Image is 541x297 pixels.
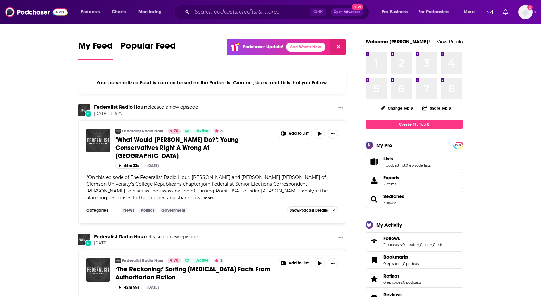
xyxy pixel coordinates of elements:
[366,191,463,208] span: Searches
[383,175,399,180] span: Exports
[115,136,238,160] span: ‘What Would [PERSON_NAME] Do?’: Young Conservatives Right A Wrong At [GEOGRAPHIC_DATA]
[352,4,363,10] span: New
[174,128,178,134] span: 70
[383,235,443,241] a: Follows
[94,104,198,110] h3: released a new episode
[86,129,110,152] img: ‘What Would Charlie Kirk Do?’: Young Conservatives Right A Wrong At Clemson University
[86,174,328,201] span: On this episode of The Federalist Radio Hour, [PERSON_NAME] and [PERSON_NAME] [PERSON_NAME] of Cl...
[134,7,170,17] button: open menu
[366,120,463,129] a: Create My Top 8
[85,110,92,117] div: New Episode
[368,237,381,246] a: Follows
[115,163,142,169] button: 45m 32s
[289,131,309,136] span: Add to List
[192,7,310,17] input: Search podcasts, credits, & more...
[464,7,475,17] span: More
[112,7,126,17] span: Charts
[419,7,450,17] span: For Podcasters
[403,280,421,285] a: 0 podcasts
[336,234,346,242] button: Show More Button
[328,129,338,139] button: Show More Button
[213,129,225,134] button: 3
[86,208,116,213] h3: Categories
[121,40,176,55] span: Popular Feed
[122,129,163,134] a: Federalist Radio Hour
[433,242,443,247] a: 0 lists
[383,254,421,260] a: Bookmarks
[94,234,146,240] a: Federalist Radio Hour
[5,6,68,18] img: Podchaser - Follow, Share and Rate Podcasts
[484,6,495,18] a: Show notifications dropdown
[383,242,402,247] a: 2 podcasts
[278,129,312,139] button: Show More Button
[94,241,198,246] span: [DATE]
[383,261,402,266] a: 0 episodes
[122,258,163,263] a: Federalist Radio Hour
[138,208,157,213] a: Politics
[382,7,408,17] span: For Business
[115,258,121,263] a: Federalist Radio Hour
[518,5,533,19] span: Logged in as jbarbour
[121,40,176,60] a: Popular Feed
[278,258,312,268] button: Show More Button
[85,240,92,247] div: New Episode
[328,258,338,268] button: Show More Button
[81,7,100,17] span: Podcasts
[289,261,309,266] span: Add to List
[383,273,421,279] a: Ratings
[194,258,211,263] a: Active
[78,234,90,245] img: Federalist Radio Hour
[86,174,328,201] span: "
[383,182,399,186] span: 2 items
[378,7,416,17] button: open menu
[138,7,161,17] span: Monitoring
[368,176,381,185] span: Exports
[115,284,142,290] button: 42m 55s
[334,10,361,14] span: Open Advanced
[402,242,402,247] span: ,
[180,5,375,19] div: Search podcasts, credits, & more...
[527,5,533,10] svg: Email not verified
[383,254,408,260] span: Bookmarks
[174,257,178,264] span: 70
[243,44,283,50] p: Podchaser Update!
[196,128,209,134] span: Active
[376,222,402,228] div: My Activity
[414,7,459,17] button: open menu
[366,232,463,250] span: Follows
[366,270,463,288] span: Ratings
[518,5,533,19] img: User Profile
[383,193,404,199] a: Searches
[383,156,393,162] span: Lists
[86,258,110,282] img: ‘The Reckoning:’ Sorting Covid Facts From Authoritarian Fiction
[403,261,421,266] a: 0 podcasts
[196,257,209,264] span: Active
[78,72,346,94] div: Your personalized Feed is curated based on the Podcasts, Creators, Users, and Lists that you Follow.
[159,208,188,213] a: Government
[366,38,430,44] a: Welcome [PERSON_NAME]!
[168,129,181,134] a: 70
[78,104,90,116] a: Federalist Radio Hour
[336,104,346,112] button: Show More Button
[115,129,121,134] a: Federalist Radio Hour
[115,265,273,281] a: ‘The Reckoning:’ Sorting [MEDICAL_DATA] Facts From Authoritarian Fiction
[518,5,533,19] button: Show profile menu
[405,163,406,167] span: ,
[422,102,451,115] button: Share Top 8
[200,195,203,201] span: ...
[420,242,432,247] a: 0 users
[78,40,113,60] a: My Feed
[290,208,328,213] span: Show Podcast Details
[331,8,364,16] button: Open AdvancedNew
[454,143,462,148] span: PRO
[204,195,214,201] button: more
[147,163,159,168] div: [DATE]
